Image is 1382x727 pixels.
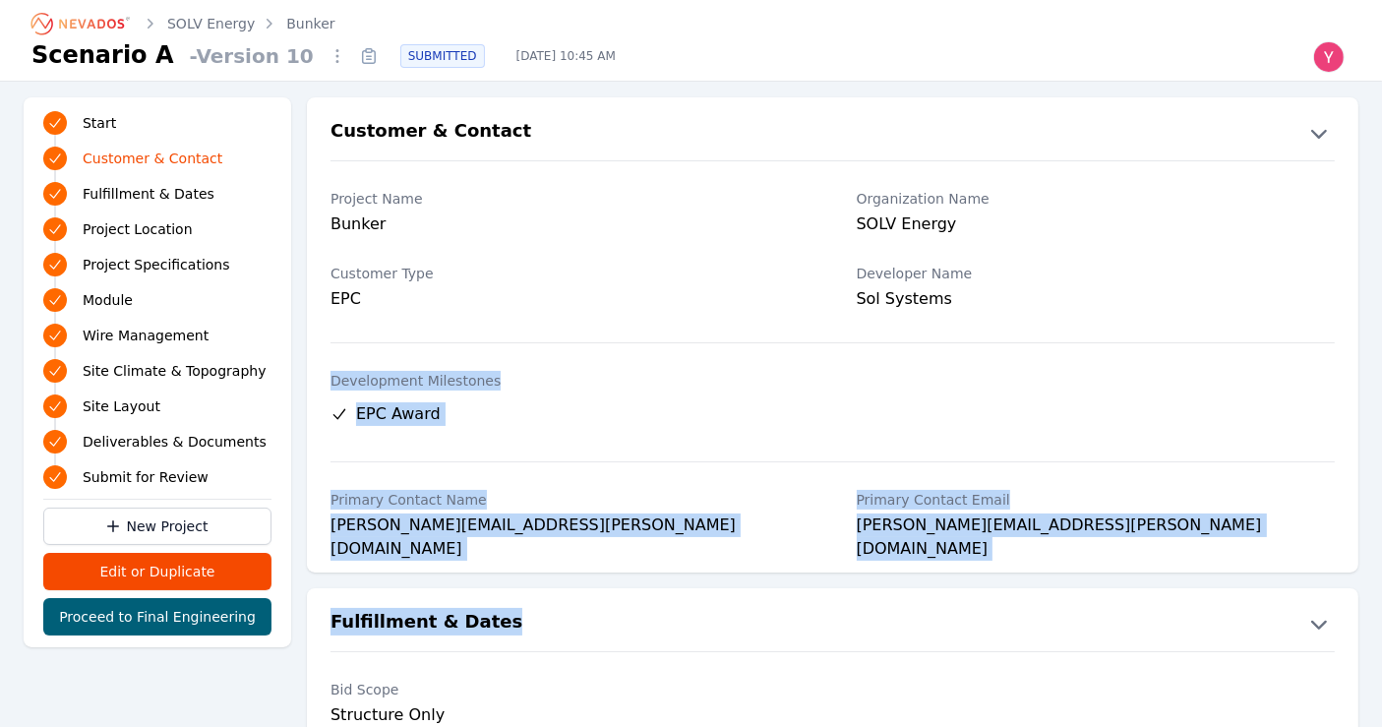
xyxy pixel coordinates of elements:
[1313,41,1345,73] img: Yoni Bennett
[83,113,116,133] span: Start
[83,219,193,239] span: Project Location
[330,371,1335,391] label: Development Milestones
[31,8,335,39] nav: Breadcrumb
[43,508,271,545] a: New Project
[83,149,222,168] span: Customer & Contact
[43,109,271,491] nav: Progress
[83,432,267,452] span: Deliverables & Documents
[83,361,266,381] span: Site Climate & Topography
[83,290,133,310] span: Module
[307,608,1358,639] button: Fulfillment & Dates
[330,189,810,209] label: Project Name
[31,39,174,71] h1: Scenario A
[330,287,810,311] div: EPC
[356,402,441,426] span: EPC Award
[857,264,1336,283] label: Developer Name
[182,42,322,70] span: - Version 10
[857,514,1336,541] div: [PERSON_NAME][EMAIL_ADDRESS][PERSON_NAME][DOMAIN_NAME]
[330,117,531,149] h2: Customer & Contact
[307,117,1358,149] button: Customer & Contact
[43,598,271,636] button: Proceed to Final Engineering
[83,184,214,204] span: Fulfillment & Dates
[330,490,810,510] label: Primary Contact Name
[83,467,209,487] span: Submit for Review
[330,264,810,283] label: Customer Type
[330,703,810,727] div: Structure Only
[83,255,230,274] span: Project Specifications
[857,490,1336,510] label: Primary Contact Email
[167,14,255,33] a: SOLV Energy
[330,680,810,699] label: Bid Scope
[286,14,334,33] a: Bunker
[857,212,1336,240] div: SOLV Energy
[83,396,160,416] span: Site Layout
[330,514,810,541] div: [PERSON_NAME][EMAIL_ADDRESS][PERSON_NAME][DOMAIN_NAME]
[501,48,631,64] span: [DATE] 10:45 AM
[857,287,1336,315] div: Sol Systems
[857,189,1336,209] label: Organization Name
[330,212,810,240] div: Bunker
[43,553,271,590] button: Edit or Duplicate
[330,608,522,639] h2: Fulfillment & Dates
[83,326,209,345] span: Wire Management
[400,44,485,68] div: SUBMITTED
